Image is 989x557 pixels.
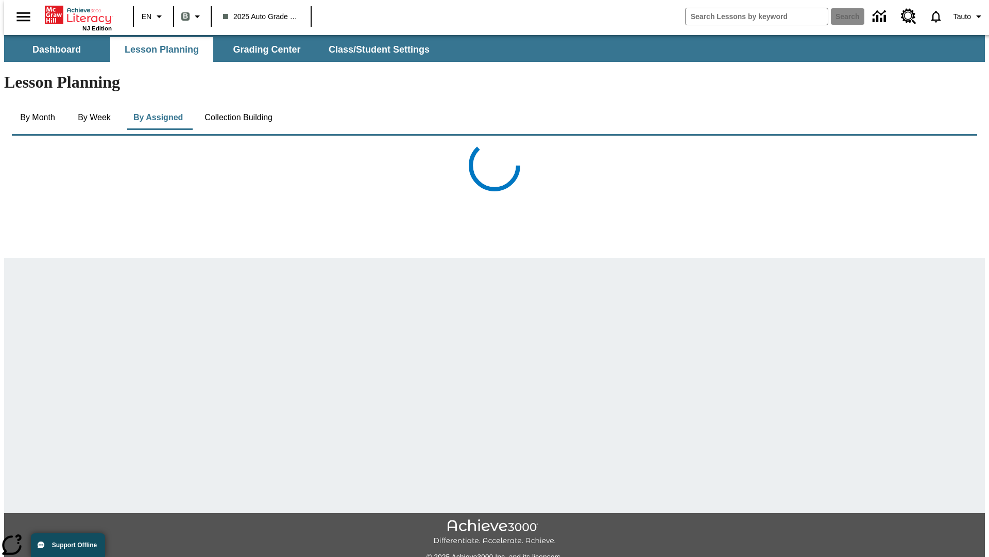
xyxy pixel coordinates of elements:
div: SubNavbar [4,37,439,62]
button: Collection Building [196,105,281,130]
button: Grading Center [215,37,318,62]
img: Achieve3000 Differentiate Accelerate Achieve [433,519,556,546]
button: Dashboard [5,37,108,62]
button: By Assigned [125,105,191,130]
button: Profile/Settings [949,7,989,26]
span: NJ Edition [82,25,112,31]
span: Support Offline [52,542,97,549]
button: Boost Class color is gray green. Change class color [177,7,208,26]
button: By Week [69,105,120,130]
span: Tauto [953,11,971,22]
a: Data Center [866,3,895,31]
input: search field [686,8,828,25]
span: Lesson Planning [125,44,199,56]
a: Home [45,5,112,25]
h1: Lesson Planning [4,73,985,92]
div: SubNavbar [4,35,985,62]
span: 2025 Auto Grade 1 B [223,11,299,22]
button: Support Offline [31,533,105,557]
span: Class/Student Settings [329,44,430,56]
button: Lesson Planning [110,37,213,62]
button: Open side menu [8,2,39,32]
span: B [183,10,188,23]
span: Dashboard [32,44,81,56]
button: Language: EN, Select a language [137,7,170,26]
span: EN [142,11,151,22]
button: Class/Student Settings [320,37,438,62]
a: Resource Center, Will open in new tab [895,3,923,30]
button: By Month [12,105,63,130]
a: Notifications [923,3,949,30]
div: Home [45,4,112,31]
span: Grading Center [233,44,300,56]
